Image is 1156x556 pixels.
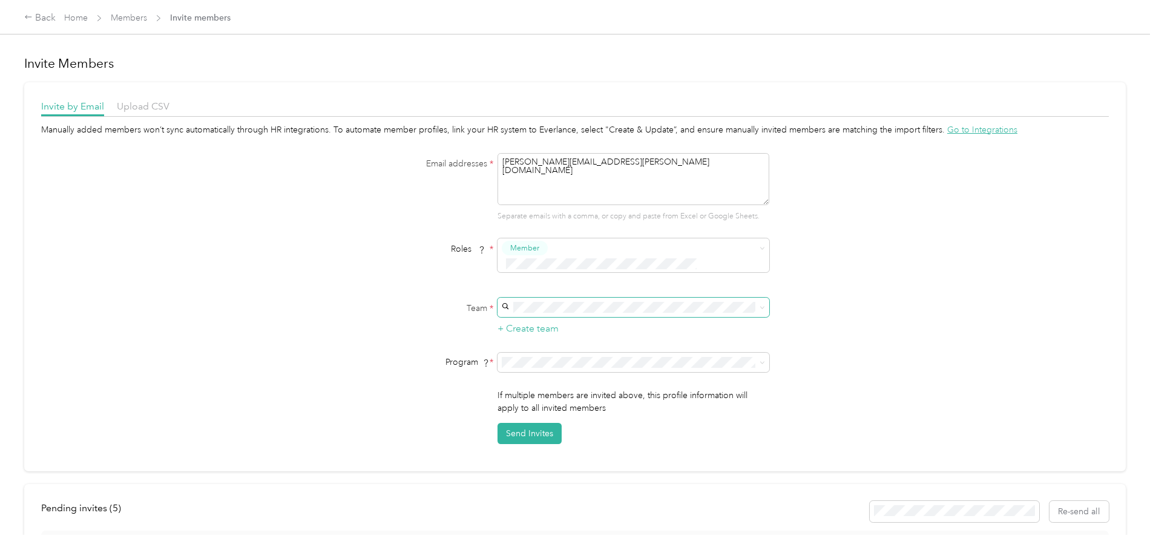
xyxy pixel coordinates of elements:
div: Program [342,356,493,368]
label: Email addresses [342,157,493,170]
div: Manually added members won’t sync automatically through HR integrations. To automate member profi... [41,123,1109,136]
span: Invite members [170,11,231,24]
textarea: [PERSON_NAME][EMAIL_ADDRESS][PERSON_NAME][DOMAIN_NAME] [498,153,769,205]
button: + Create team [498,321,559,336]
div: Resend all invitations [870,501,1109,522]
iframe: Everlance-gr Chat Button Frame [1088,488,1156,556]
span: ( 5 ) [110,502,121,514]
h1: Invite Members [24,55,1126,72]
span: Upload CSV [117,100,169,112]
span: Go to Integrations [947,125,1017,135]
div: left-menu [41,501,130,522]
span: Pending invites [41,502,121,514]
button: Member [502,241,548,256]
a: Home [64,13,88,23]
a: Members [111,13,147,23]
button: Send Invites [498,423,562,444]
div: Back [24,11,56,25]
span: Invite by Email [41,100,104,112]
p: Separate emails with a comma, or copy and paste from Excel or Google Sheets. [498,211,769,222]
label: Team [342,302,493,315]
p: If multiple members are invited above, this profile information will apply to all invited members [498,389,769,414]
div: info-bar [41,501,1109,522]
span: Roles [447,240,490,258]
button: Re-send all [1049,501,1109,522]
span: Member [510,243,539,253]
